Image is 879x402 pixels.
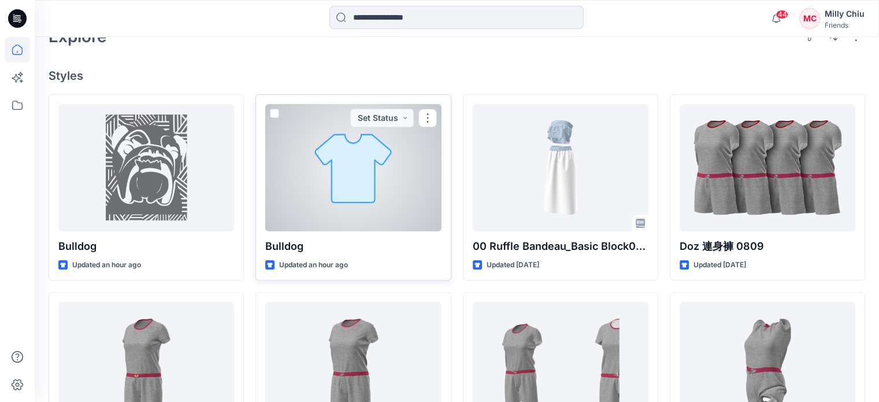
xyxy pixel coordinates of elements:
[487,259,539,271] p: Updated [DATE]
[58,104,234,231] a: Bulldog
[825,21,865,29] div: Friends
[473,238,648,255] p: 00 Ruffle Bandeau_Basic Block0607
[799,8,820,29] div: MC
[58,238,234,255] p: Bulldog
[265,104,441,231] a: Bulldog
[825,7,865,21] div: Milly Chiu
[49,27,107,46] h2: Explore
[49,69,865,83] h4: Styles
[72,259,141,271] p: Updated an hour ago
[693,259,746,271] p: Updated [DATE]
[473,104,648,231] a: 00 Ruffle Bandeau_Basic Block0607
[680,104,855,231] a: Doz 連身褲 0809
[680,238,855,255] p: Doz 連身褲 0809
[265,238,441,255] p: Bulldog
[776,10,788,19] span: 44
[279,259,348,271] p: Updated an hour ago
